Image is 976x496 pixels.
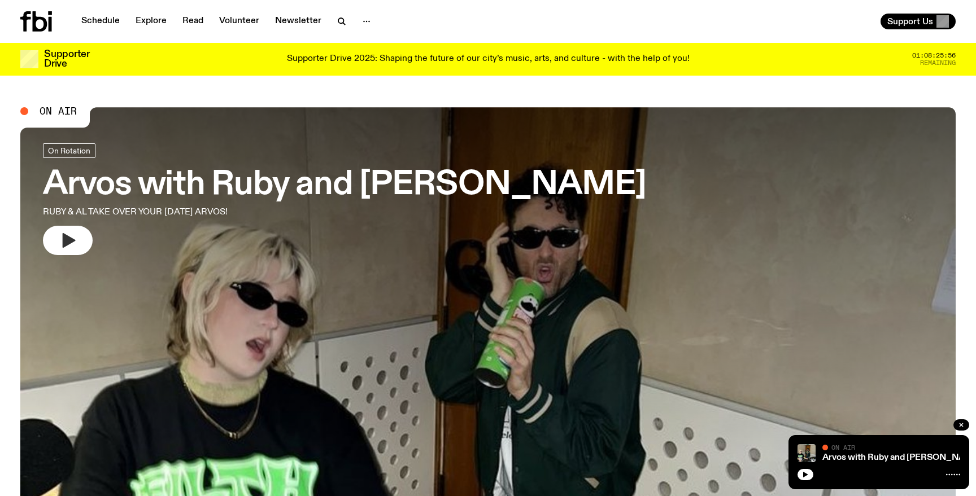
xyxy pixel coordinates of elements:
[43,143,646,255] a: Arvos with Ruby and [PERSON_NAME]RUBY & AL TAKE OVER YOUR [DATE] ARVOS!
[831,444,855,451] span: On Air
[212,14,266,29] a: Volunteer
[881,14,956,29] button: Support Us
[75,14,127,29] a: Schedule
[40,106,77,116] span: On Air
[44,50,89,69] h3: Supporter Drive
[287,54,690,64] p: Supporter Drive 2025: Shaping the future of our city’s music, arts, and culture - with the help o...
[268,14,328,29] a: Newsletter
[920,60,956,66] span: Remaining
[43,169,646,201] h3: Arvos with Ruby and [PERSON_NAME]
[48,146,90,155] span: On Rotation
[43,205,332,219] p: RUBY & AL TAKE OVER YOUR [DATE] ARVOS!
[887,16,933,27] span: Support Us
[176,14,210,29] a: Read
[798,444,816,462] img: Ruby wears a Collarbones t shirt and pretends to play the DJ decks, Al sings into a pringles can....
[129,14,173,29] a: Explore
[43,143,95,158] a: On Rotation
[912,52,956,59] span: 01:08:25:56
